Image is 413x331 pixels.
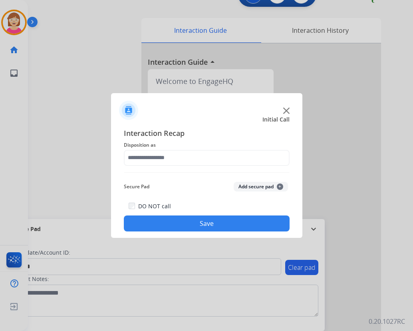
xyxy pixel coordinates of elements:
[124,128,290,140] span: Interaction Recap
[124,182,149,191] span: Secure Pad
[369,317,405,326] p: 0.20.1027RC
[124,140,290,150] span: Disposition as
[138,202,171,210] label: DO NOT call
[234,182,288,191] button: Add secure pad+
[262,116,290,124] span: Initial Call
[124,172,290,173] img: contact-recap-line.svg
[119,101,138,120] img: contactIcon
[124,215,290,231] button: Save
[277,183,283,190] span: +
